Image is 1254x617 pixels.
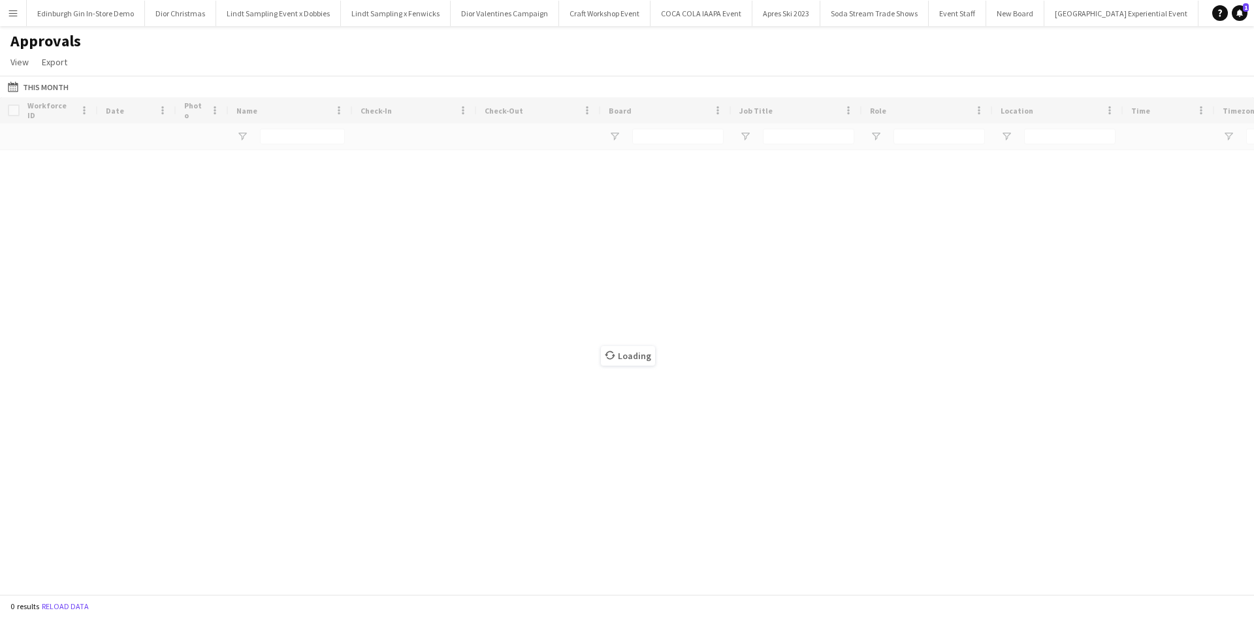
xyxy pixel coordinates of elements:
[1044,1,1198,26] button: [GEOGRAPHIC_DATA] Experiential Event
[5,54,34,71] a: View
[341,1,451,26] button: Lindt Sampling x Fenwicks
[216,1,341,26] button: Lindt Sampling Event x Dobbies
[752,1,820,26] button: Apres Ski 2023
[929,1,986,26] button: Event Staff
[39,599,91,614] button: Reload data
[10,56,29,68] span: View
[986,1,1044,26] button: New Board
[5,79,71,95] button: This Month
[820,1,929,26] button: Soda Stream Trade Shows
[145,1,216,26] button: Dior Christmas
[37,54,72,71] a: Export
[42,56,67,68] span: Export
[451,1,559,26] button: Dior Valentines Campaign
[601,346,655,366] span: Loading
[1232,5,1247,21] a: 1
[1243,3,1249,12] span: 1
[651,1,752,26] button: COCA COLA IAAPA Event
[559,1,651,26] button: Craft Workshop Event
[27,1,145,26] button: Edinburgh Gin In-Store Demo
